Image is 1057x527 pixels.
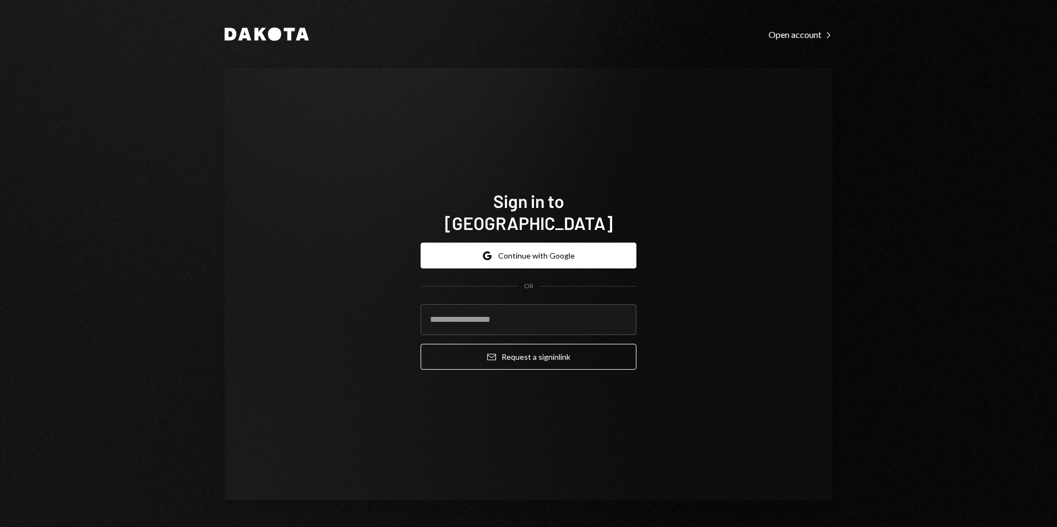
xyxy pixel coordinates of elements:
[769,28,832,40] a: Open account
[421,344,636,370] button: Request a signinlink
[769,29,832,40] div: Open account
[524,282,533,291] div: OR
[421,243,636,268] button: Continue with Google
[421,190,636,234] h1: Sign in to [GEOGRAPHIC_DATA]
